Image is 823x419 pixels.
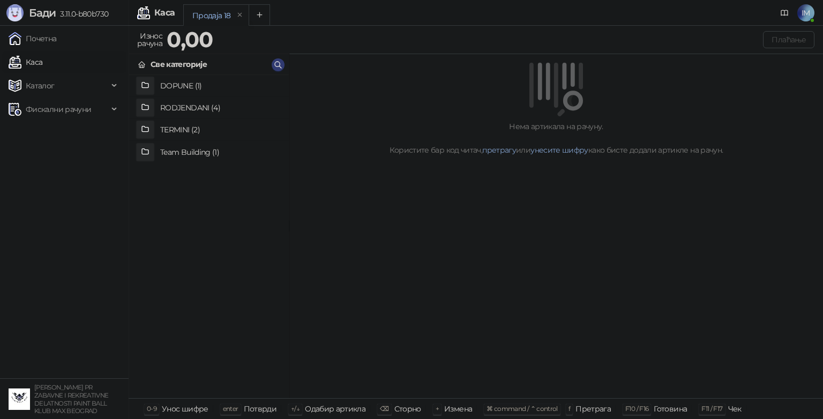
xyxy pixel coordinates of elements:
[625,405,648,413] span: F10 / F16
[568,405,570,413] span: f
[29,6,56,19] span: Бади
[160,121,280,138] h4: TERMINI (2)
[302,121,810,156] div: Нема артикала на рачуну. Користите бар код читач, или како бисте додали артикле на рачун.
[34,384,109,415] small: [PERSON_NAME] PR ZABAVNE I REKREATIVNE DELATNOSTI PAINT BALL KLUB MAX BEOGRAD
[380,405,388,413] span: ⌫
[654,402,687,416] div: Готовина
[167,26,213,53] strong: 0,00
[160,99,280,116] h4: RODJENDANI (4)
[249,4,270,26] button: Add tab
[444,402,472,416] div: Измена
[530,145,588,155] a: унесите шифру
[223,405,238,413] span: enter
[482,145,516,155] a: претрагу
[192,10,231,21] div: Продаја 18
[394,402,421,416] div: Сторно
[291,405,300,413] span: ↑/↓
[728,402,742,416] div: Чек
[129,75,289,398] div: grid
[763,31,814,48] button: Плаћање
[233,11,247,20] button: remove
[162,402,208,416] div: Унос шифре
[26,75,55,96] span: Каталог
[575,402,611,416] div: Претрага
[147,405,156,413] span: 0-9
[9,51,42,73] a: Каса
[9,388,30,410] img: 64x64-companyLogo-9d840aff-e8d2-42c6-9078-8e58466d4fb5.jpeg
[305,402,365,416] div: Одабир артикла
[244,402,277,416] div: Потврди
[151,58,207,70] div: Све категорије
[154,9,175,17] div: Каса
[6,4,24,21] img: Logo
[160,77,280,94] h4: DOPUNE (1)
[436,405,439,413] span: +
[135,29,164,50] div: Износ рачуна
[160,144,280,161] h4: Team Building (1)
[776,4,793,21] a: Документација
[9,28,57,49] a: Почетна
[701,405,722,413] span: F11 / F17
[797,4,814,21] span: IM
[56,9,108,19] span: 3.11.0-b80b730
[487,405,558,413] span: ⌘ command / ⌃ control
[26,99,91,120] span: Фискални рачуни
